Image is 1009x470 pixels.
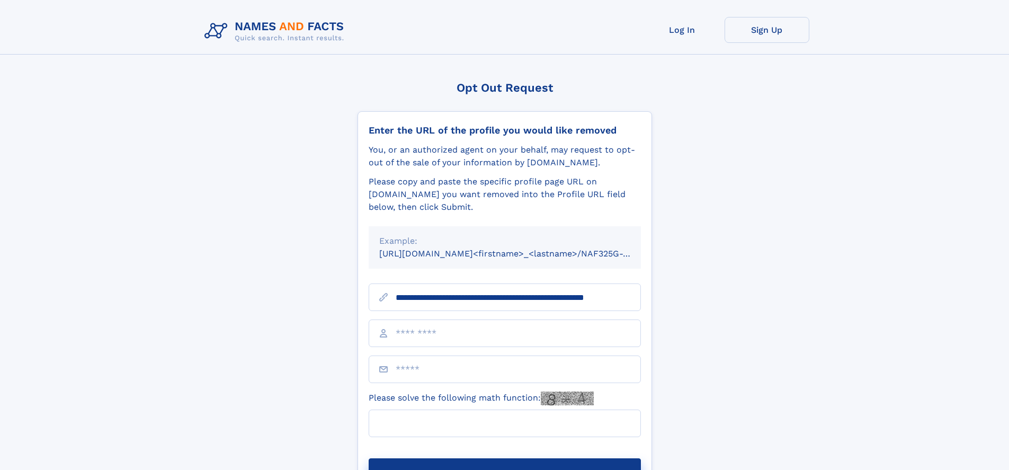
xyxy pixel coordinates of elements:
[200,17,353,46] img: Logo Names and Facts
[369,175,641,214] div: Please copy and paste the specific profile page URL on [DOMAIN_NAME] you want removed into the Pr...
[369,125,641,136] div: Enter the URL of the profile you would like removed
[379,249,661,259] small: [URL][DOMAIN_NAME]<firstname>_<lastname>/NAF325G-xxxxxxxx
[379,235,630,247] div: Example:
[369,392,594,405] label: Please solve the following math function:
[369,144,641,169] div: You, or an authorized agent on your behalf, may request to opt-out of the sale of your informatio...
[358,81,652,94] div: Opt Out Request
[640,17,725,43] a: Log In
[725,17,809,43] a: Sign Up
